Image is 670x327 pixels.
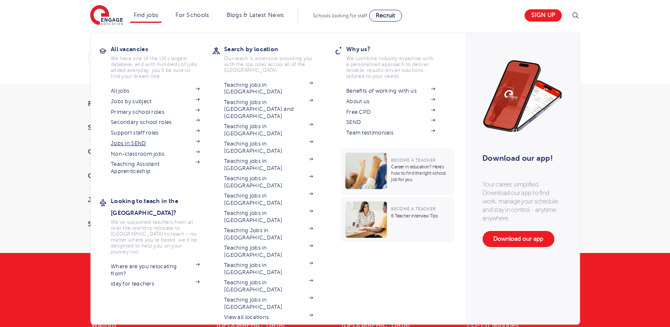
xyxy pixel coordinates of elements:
[224,175,313,189] a: Teaching jobs in [GEOGRAPHIC_DATA]
[111,109,200,115] a: Primary school roles
[482,180,563,223] p: Your career, simplified. Download our app to find work, manage your schedule, and stay in control...
[111,195,212,219] h3: Looking to teach in the [GEOGRAPHIC_DATA]?
[224,192,313,206] a: Teaching jobs in [GEOGRAPHIC_DATA]
[346,88,435,94] a: Benefits of working with us
[111,119,200,126] a: Secondary school roles
[111,219,200,255] p: We've supported teachers from all over the world to relocate to [GEOGRAPHIC_DATA] to teach - no m...
[111,129,200,136] a: Support staff roles
[111,88,200,94] a: All jobs
[376,12,395,19] span: Recruit
[111,98,200,105] a: Jobs by subject
[224,210,313,224] a: Teaching jobs in [GEOGRAPHIC_DATA]
[482,231,554,247] a: Download our app
[391,164,450,183] p: Career in education? Here’s how to find the right school job for you
[88,197,181,203] h3: Job Type
[346,43,448,79] a: Why us?We combine industry expertise with a personalised approach to deliver reliable, results-dr...
[224,297,313,311] a: Teaching jobs in [GEOGRAPHIC_DATA]
[224,279,313,293] a: Teaching jobs in [GEOGRAPHIC_DATA]
[224,262,313,276] a: Teaching jobs in [GEOGRAPHIC_DATA]
[134,12,159,18] a: Find jobs
[346,119,435,126] a: SEND
[88,221,181,228] h3: Sector
[224,123,313,137] a: Teaching jobs in [GEOGRAPHIC_DATA]
[341,197,456,242] a: Become a Teacher6 Teacher Interview Tips
[346,55,435,79] p: We combine industry expertise with a personalised approach to deliver reliable, results-driven so...
[224,158,313,172] a: Teaching jobs in [GEOGRAPHIC_DATA]
[111,280,200,287] a: iday for teachers
[224,82,313,96] a: Teaching jobs in [GEOGRAPHIC_DATA]
[346,109,435,115] a: Free CPD
[391,158,435,162] span: Become a Teacher
[227,12,284,18] a: Blogs & Latest News
[175,12,209,18] a: For Schools
[111,263,200,277] a: Where are you relocating from?
[111,55,200,79] p: We have one of the UK's largest database. and with hundreds of jobs added everyday. you'll be sur...
[391,206,435,211] span: Become a Teacher
[224,140,313,154] a: Teaching jobs in [GEOGRAPHIC_DATA]
[346,98,435,105] a: About us
[224,99,313,120] a: Teaching jobs in [GEOGRAPHIC_DATA] and [GEOGRAPHIC_DATA]
[111,43,212,55] h3: All vacancies
[224,55,313,73] p: Our reach is extensive providing you with the top roles across all of the [GEOGRAPHIC_DATA]
[224,43,325,73] a: Search by locationOur reach is extensive providing you with the top roles across all of the [GEOG...
[90,5,123,26] img: Engage Education
[111,161,200,175] a: Teaching Assistant Apprenticeship
[224,227,313,241] a: Teaching Jobs in [GEOGRAPHIC_DATA]
[88,173,181,179] h3: City
[111,140,200,147] a: Jobs in SEND
[224,245,313,258] a: Teaching jobs in [GEOGRAPHIC_DATA]
[88,148,181,155] h3: County
[346,129,435,136] a: Team testimonials
[313,13,367,19] span: Schools looking for staff
[88,124,181,131] h3: Start Date
[482,149,559,168] h3: Download our app!
[88,47,489,67] div: Submit
[525,9,562,22] a: Sign up
[369,10,402,22] a: Recruit
[88,101,113,107] span: Filters
[111,151,200,157] a: Non-classroom jobs
[341,148,456,195] a: Become a TeacherCareer in education? Here’s how to find the right school job for you
[224,43,325,55] h3: Search by location
[391,213,450,219] p: 6 Teacher Interview Tips
[111,43,212,79] a: All vacanciesWe have one of the UK's largest database. and with hundreds of jobs added everyday. ...
[346,43,448,55] h3: Why us?
[111,195,212,255] a: Looking to teach in the [GEOGRAPHIC_DATA]?We've supported teachers from all over the world to rel...
[224,314,313,321] a: View all locations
